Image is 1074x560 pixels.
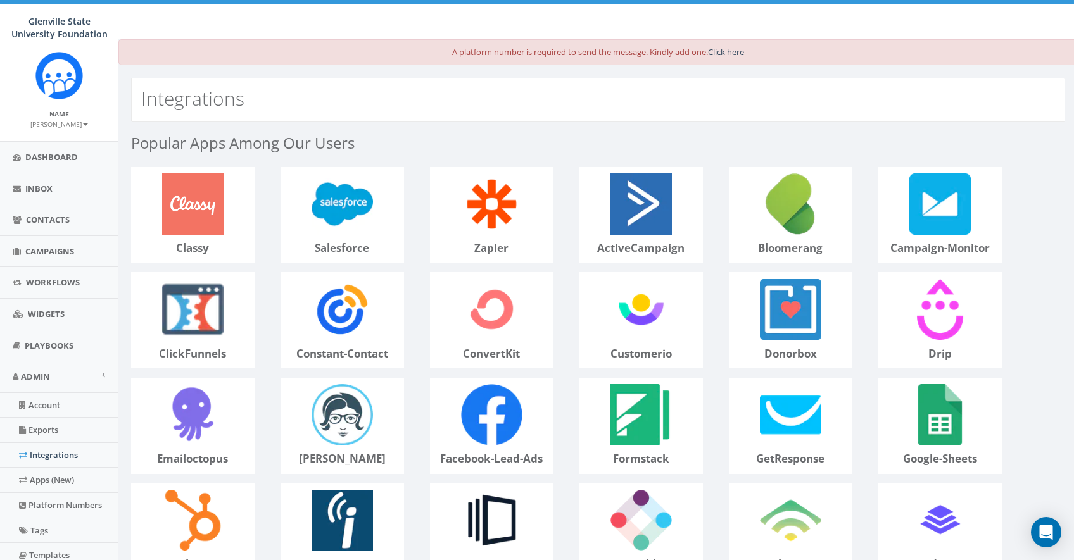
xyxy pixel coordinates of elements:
img: instapage-logo [455,483,529,557]
h2: Integrations [141,88,244,109]
img: clickFunnels-logo [156,273,230,346]
a: [PERSON_NAME] [30,118,88,129]
img: iterable-logo [605,483,678,557]
p: formstack [580,451,702,466]
p: google-sheets [879,451,1001,466]
span: Workflows [26,277,80,288]
p: salesforce [281,240,403,256]
img: klaviyo-logo [754,483,828,557]
p: customerio [580,346,702,361]
img: donorbox-logo [754,273,828,346]
small: Name [49,109,69,118]
p: bloomerang [730,240,852,256]
p: drip [879,346,1001,361]
img: emailoctopus-logo [156,378,230,452]
img: constant-contact-logo [306,273,379,346]
p: getResponse [730,451,852,466]
span: Glenville State University Foundation [11,15,108,40]
img: bloomerang-logo [754,168,828,241]
p: campaign-monitor [879,240,1001,256]
p: constant-contact [281,346,403,361]
p: [PERSON_NAME] [281,451,403,466]
img: drip-logo [904,273,977,346]
p: emailoctopus [132,451,254,466]
img: hubspot-logo [156,483,230,557]
p: convertKit [431,346,553,361]
img: facebook-lead-ads-logo [455,378,529,452]
span: Contacts [26,214,70,225]
p: clickFunnels [132,346,254,361]
span: Inbox [25,183,53,194]
p: activeCampaign [580,240,702,256]
img: formstack-logo [605,378,678,452]
p: classy [132,240,254,256]
img: activeCampaign-logo [605,168,678,241]
img: salesforce-logo [306,168,379,241]
img: google-sheets-logo [904,378,977,452]
img: getResponse-logo [754,378,828,452]
img: Rally_Corp_Icon.png [35,52,83,99]
span: Admin [21,371,50,382]
small: [PERSON_NAME] [30,120,88,128]
img: iContact-logo [306,483,379,557]
span: Dashboard [25,151,78,163]
img: zapier-logo [455,168,529,241]
span: Campaigns [25,246,74,257]
p: donorbox [730,346,852,361]
img: customerio-logo [605,273,678,346]
img: classy-logo [156,168,230,241]
img: leadpages-logo [904,483,977,557]
p: facebook-lead-ads [431,451,553,466]
img: emma-logo [306,378,379,452]
div: Open Intercom Messenger [1031,517,1061,547]
img: convertKit-logo [455,273,529,346]
span: Playbooks [25,340,73,351]
span: Widgets [28,308,65,320]
p: zapier [431,240,553,256]
img: campaign-monitor-logo [904,168,977,241]
a: Click here [708,46,744,58]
